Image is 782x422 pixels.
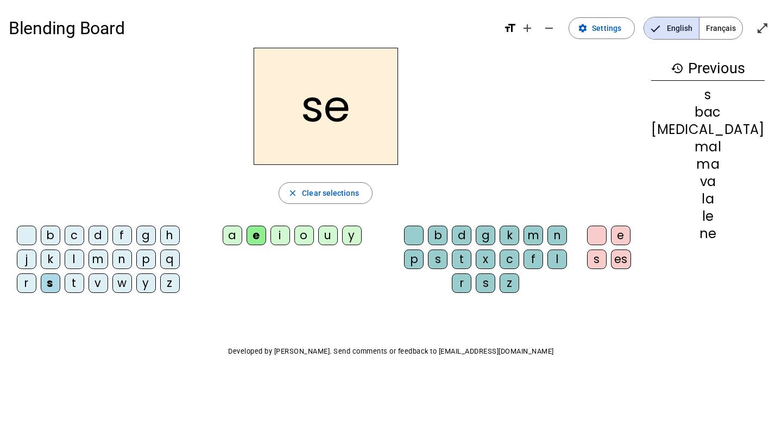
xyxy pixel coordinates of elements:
[671,62,684,75] mat-icon: history
[136,250,156,269] div: p
[112,250,132,269] div: n
[41,273,60,293] div: s
[9,11,495,46] h1: Blending Board
[404,250,424,269] div: p
[516,17,538,39] button: Increase font size
[452,226,471,245] div: d
[500,226,519,245] div: k
[524,226,543,245] div: m
[651,210,765,223] div: le
[41,226,60,245] div: b
[17,273,36,293] div: r
[65,226,84,245] div: c
[543,22,556,35] mat-icon: remove
[223,226,242,245] div: a
[644,17,699,39] span: English
[547,226,567,245] div: n
[699,17,742,39] span: Français
[651,123,765,136] div: [MEDICAL_DATA]
[112,226,132,245] div: f
[752,17,773,39] button: Enter full screen
[65,273,84,293] div: t
[65,250,84,269] div: l
[503,22,516,35] mat-icon: format_size
[547,250,567,269] div: l
[136,226,156,245] div: g
[651,106,765,119] div: bac
[318,226,338,245] div: u
[578,23,588,33] mat-icon: settings
[476,226,495,245] div: g
[651,175,765,188] div: va
[428,250,447,269] div: s
[476,273,495,293] div: s
[428,226,447,245] div: b
[500,250,519,269] div: c
[112,273,132,293] div: w
[9,345,773,358] p: Developed by [PERSON_NAME]. Send comments or feedback to [EMAIL_ADDRESS][DOMAIN_NAME]
[500,273,519,293] div: z
[587,250,607,269] div: s
[17,250,36,269] div: j
[136,273,156,293] div: y
[89,250,108,269] div: m
[651,56,765,81] h3: Previous
[592,22,621,35] span: Settings
[89,226,108,245] div: d
[651,193,765,206] div: la
[452,250,471,269] div: t
[302,187,359,200] span: Clear selections
[651,88,765,101] div: s
[288,188,298,198] mat-icon: close
[254,48,398,165] h2: se
[89,273,108,293] div: v
[279,182,373,204] button: Clear selections
[611,226,630,245] div: e
[160,226,180,245] div: h
[651,140,765,154] div: mal
[160,273,180,293] div: z
[651,158,765,171] div: ma
[569,17,635,39] button: Settings
[476,250,495,269] div: x
[270,226,290,245] div: i
[524,250,543,269] div: f
[611,250,631,269] div: es
[452,273,471,293] div: r
[756,22,769,35] mat-icon: open_in_full
[247,226,266,245] div: e
[651,227,765,240] div: ne
[538,17,560,39] button: Decrease font size
[644,17,743,40] mat-button-toggle-group: Language selection
[160,250,180,269] div: q
[41,250,60,269] div: k
[342,226,362,245] div: y
[294,226,314,245] div: o
[521,22,534,35] mat-icon: add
